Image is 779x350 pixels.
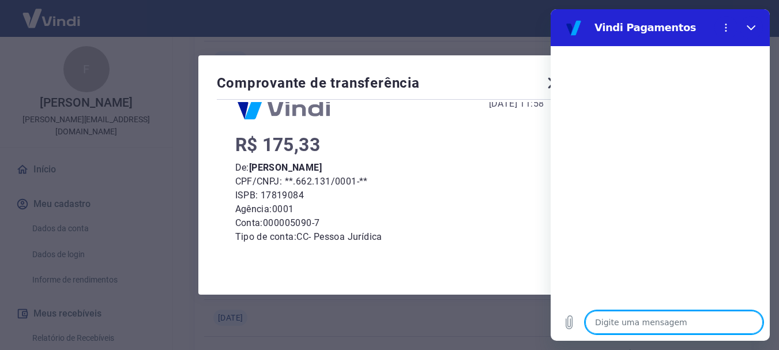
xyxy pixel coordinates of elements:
p: De: [235,161,544,175]
p: Tipo de conta: CC - Pessoa Jurídica [235,230,544,244]
p: CPF/CNPJ: **.662.131/0001-** [235,175,544,189]
p: Conta: 000005090-7 [235,216,544,230]
div: Comprovante de transferência [217,74,563,97]
div: [DATE] 11:58 [489,97,544,111]
iframe: Janela de mensagens [551,9,770,341]
p: Agência: 0001 [235,202,544,216]
p: ISPB: 17819084 [235,189,544,202]
img: Logo [235,88,330,119]
b: [PERSON_NAME] [249,162,322,173]
span: R$ 175,33 [235,134,321,156]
